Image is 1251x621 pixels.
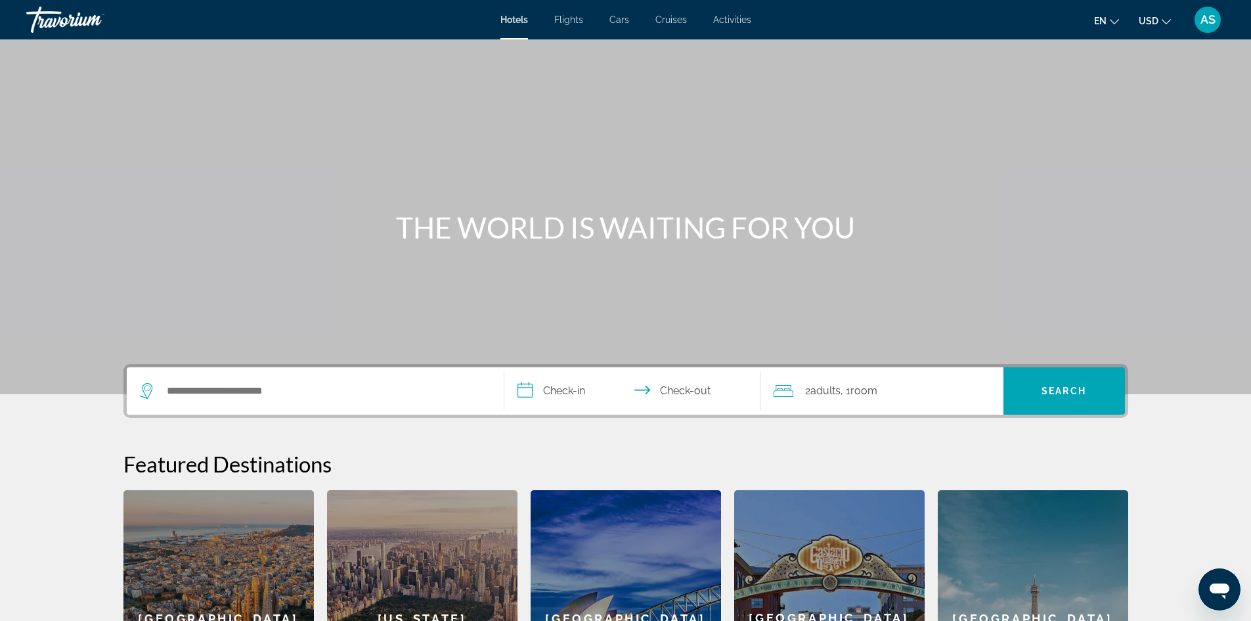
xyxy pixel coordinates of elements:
[1200,13,1216,26] span: AS
[655,14,687,25] a: Cruises
[26,3,158,37] a: Travorium
[805,382,841,400] span: 2
[504,367,760,415] button: Select check in and out date
[380,210,872,244] h1: THE WORLD IS WAITING FOR YOU
[850,384,877,397] span: Room
[1003,367,1125,415] button: Search
[841,382,877,400] span: , 1
[165,381,484,401] input: Search hotel destination
[609,14,629,25] a: Cars
[127,367,1125,415] div: Search widget
[1139,16,1158,26] span: USD
[713,14,751,25] a: Activities
[123,451,1128,477] h2: Featured Destinations
[1042,386,1086,396] span: Search
[500,14,528,25] a: Hotels
[1139,11,1171,30] button: Change currency
[1191,6,1225,34] button: User Menu
[1198,568,1240,610] iframe: Кнопка запуска окна обмена сообщениями
[810,384,841,397] span: Adults
[760,367,1003,415] button: Travelers: 2 adults, 0 children
[1094,16,1107,26] span: en
[1094,11,1119,30] button: Change language
[554,14,583,25] a: Flights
